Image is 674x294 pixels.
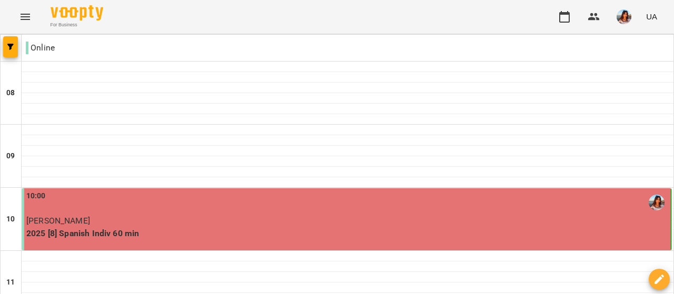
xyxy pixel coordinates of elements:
button: Menu [13,4,38,29]
h6: 09 [6,150,15,162]
button: UA [642,7,661,26]
span: [PERSON_NAME] [26,216,90,226]
h6: 08 [6,87,15,99]
span: For Business [51,22,103,28]
p: 2025 [8] Spanish Indiv 60 min [26,227,669,240]
img: f52eb29bec7ed251b61d9497b14fac82.jpg [617,9,631,24]
img: Циганова Єлизавета (і) [649,195,665,210]
h6: 10 [6,214,15,225]
p: Online [26,42,55,54]
label: 10:00 [26,190,46,202]
h6: 11 [6,277,15,288]
img: Voopty Logo [51,5,103,21]
span: UA [646,11,657,22]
